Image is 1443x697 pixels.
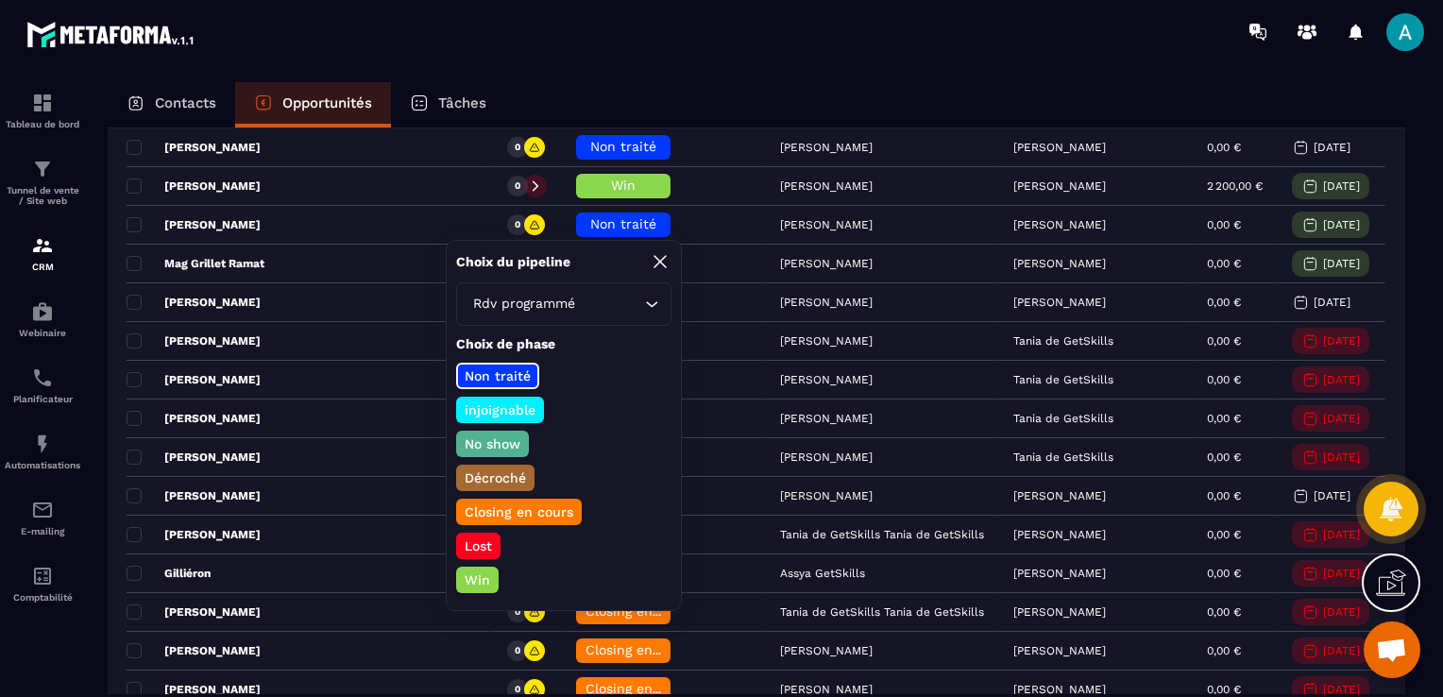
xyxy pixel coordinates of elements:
p: [PERSON_NAME] [1013,296,1106,309]
a: Opportunités [235,82,391,127]
p: [DATE] [1323,412,1360,425]
p: 0,00 € [1207,683,1241,696]
p: Tania de GetSkills [1013,450,1113,464]
p: [PERSON_NAME] [1013,141,1106,154]
p: [PERSON_NAME] [1013,257,1106,270]
img: automations [31,300,54,323]
p: 0,00 € [1207,296,1241,309]
p: Automatisations [5,460,80,470]
p: Choix du pipeline [456,253,570,271]
img: accountant [31,565,54,587]
p: [DATE] [1314,141,1350,154]
a: Tâches [391,82,505,127]
p: [DATE] [1323,334,1360,348]
p: 0,00 € [1207,412,1241,425]
img: formation [31,158,54,180]
p: [PERSON_NAME] [1013,567,1106,580]
p: 0,00 € [1207,489,1241,502]
p: [PERSON_NAME] [127,643,261,658]
p: Tunnel de vente / Site web [5,185,80,206]
p: [PERSON_NAME] [127,333,261,348]
p: [PERSON_NAME] [127,217,261,232]
p: [DATE] [1314,489,1350,502]
a: automationsautomationsWebinaire [5,286,80,352]
a: emailemailE-mailing [5,484,80,551]
p: [DATE] [1323,605,1360,619]
p: [DATE] [1323,450,1360,464]
p: [PERSON_NAME] [127,488,261,503]
p: Contacts [155,94,216,111]
img: email [31,499,54,521]
p: E-mailing [5,526,80,536]
input: Search for option [579,294,640,314]
p: Opportunités [282,94,372,111]
span: Closing en cours [586,642,693,657]
p: [PERSON_NAME] [127,527,261,542]
span: Closing en cours [586,603,693,619]
p: 0,00 € [1207,334,1241,348]
p: 0,00 € [1207,528,1241,541]
p: 0,00 € [1207,141,1241,154]
p: 0,00 € [1207,257,1241,270]
a: automationsautomationsAutomatisations [5,418,80,484]
a: Contacts [108,82,235,127]
p: [PERSON_NAME] [1013,218,1106,231]
p: [PERSON_NAME] [127,178,261,194]
p: Non traité [462,366,534,385]
p: 0 [515,179,520,193]
p: [PERSON_NAME] [1013,644,1106,657]
p: [DATE] [1323,567,1360,580]
p: Win [462,570,493,589]
p: Décroché [462,468,529,487]
p: Comptabilité [5,592,80,603]
p: Tâches [438,94,486,111]
p: Tania de GetSkills [1013,373,1113,386]
p: Tableau de bord [5,119,80,129]
p: 0 [515,218,520,231]
p: CRM [5,262,80,272]
p: [DATE] [1323,528,1360,541]
p: [PERSON_NAME] [127,295,261,310]
p: 0,00 € [1207,218,1241,231]
p: 0,00 € [1207,450,1241,464]
p: 0,00 € [1207,373,1241,386]
p: [DATE] [1323,179,1360,193]
p: [PERSON_NAME] [127,682,261,697]
a: schedulerschedulerPlanificateur [5,352,80,418]
p: 0,00 € [1207,644,1241,657]
p: [PERSON_NAME] [1013,528,1106,541]
p: Choix de phase [456,335,671,353]
p: injoignable [462,400,538,419]
span: Win [611,178,636,193]
p: Webinaire [5,328,80,338]
img: logo [26,17,196,51]
p: Planificateur [5,394,80,404]
p: 0 [515,141,520,154]
a: formationformationTableau de bord [5,77,80,144]
img: scheduler [31,366,54,389]
p: 2 200,00 € [1207,179,1263,193]
p: 0,00 € [1207,605,1241,619]
p: [DATE] [1323,373,1360,386]
p: Lost [462,536,495,555]
p: 0 [515,644,520,657]
p: [DATE] [1314,296,1350,309]
p: [PERSON_NAME] [1013,605,1106,619]
img: automations [31,433,54,455]
p: [DATE] [1323,257,1360,270]
a: accountantaccountantComptabilité [5,551,80,617]
p: [PERSON_NAME] [1013,179,1106,193]
p: Mag Grillet Ramat [127,256,264,271]
div: Search for option [456,282,671,326]
p: [PERSON_NAME] [1013,489,1106,502]
p: [PERSON_NAME] [127,604,261,620]
span: Non traité [590,216,656,231]
p: 0,00 € [1207,567,1241,580]
p: [PERSON_NAME] [127,411,261,426]
span: Rdv programmé [468,294,579,314]
p: Closing en cours [462,502,576,521]
p: 0 [515,683,520,696]
img: formation [31,234,54,257]
p: [PERSON_NAME] [1013,683,1106,696]
img: formation [31,92,54,114]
